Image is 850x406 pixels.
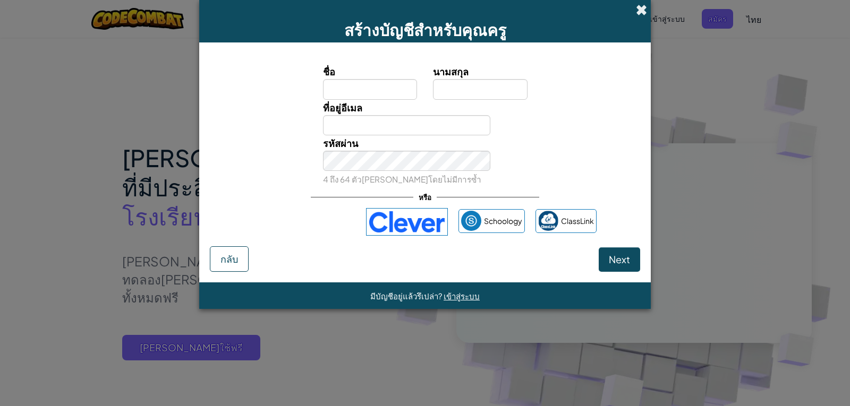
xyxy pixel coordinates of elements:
span: นามสกุล [433,65,469,77]
button: Next [599,247,640,272]
img: clever-logo-blue.png [366,208,448,236]
img: classlink-logo-small.png [538,211,558,231]
span: ชื่อ [323,65,335,77]
span: ที่อยู่อีเมล [323,101,362,114]
span: Schoology [484,213,522,229]
iframe: ปุ่มลงชื่อเข้าใช้ด้วย Google [248,210,361,234]
img: schoology.png [461,211,481,231]
a: เข้าสู่ระบบ [444,291,480,301]
span: มีบัญชีอยู่แล้วรึเปล่า? [370,291,444,301]
span: รหัสผ่าน [323,137,358,149]
small: 4 ถึง 64 ตัว[PERSON_NAME]โดยไม่มีการซ้ำ [323,174,481,184]
span: Next [609,253,630,265]
span: ClassLink [561,213,594,229]
button: กลับ [210,246,249,272]
span: กลับ [220,253,238,265]
span: หรือ [413,189,437,205]
span: สร้างบัญชีสำหรับคุณครู [344,20,506,40]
